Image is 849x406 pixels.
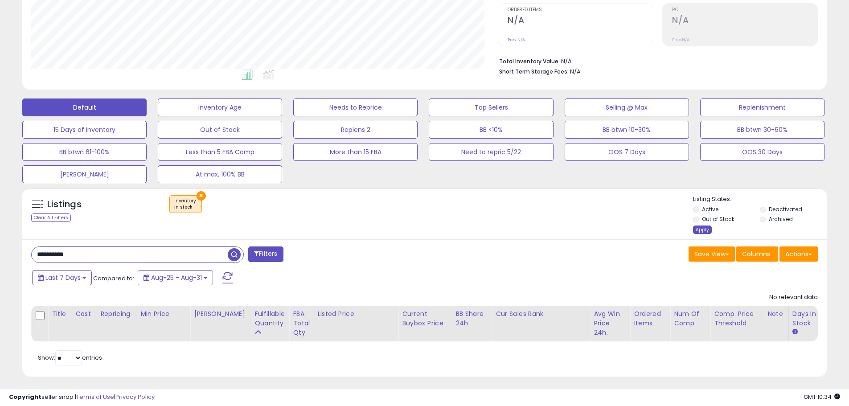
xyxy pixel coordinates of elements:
[293,98,418,116] button: Needs to Reprice
[689,246,735,262] button: Save View
[700,121,824,139] button: BB btwn 30-60%
[76,393,114,401] a: Terms of Use
[31,213,71,222] div: Clear All Filters
[672,8,817,12] span: ROI
[496,309,586,319] div: Cur Sales Rank
[93,274,134,283] span: Compared to:
[455,309,488,328] div: BB Share 24h.
[75,309,93,319] div: Cost
[693,226,712,234] div: Apply
[804,393,840,401] span: 2025-09-8 10:34 GMT
[742,250,770,258] span: Columns
[769,205,802,213] label: Deactivated
[293,143,418,161] button: More than 15 FBA
[22,98,147,116] button: Default
[293,121,418,139] button: Replens 2
[100,309,133,319] div: Repricing
[702,215,734,223] label: Out of Stock
[767,309,785,319] div: Note
[672,15,817,27] h2: N/A
[634,309,666,328] div: Ordered Items
[194,309,247,319] div: [PERSON_NAME]
[38,353,102,362] span: Show: entries
[158,143,282,161] button: Less than 5 FBA Comp
[22,121,147,139] button: 15 Days of Inventory
[499,55,811,66] li: N/A
[9,393,41,401] strong: Copyright
[565,98,689,116] button: Selling @ Max
[248,246,283,262] button: Filters
[674,309,706,328] div: Num of Comp.
[52,309,68,319] div: Title
[792,328,798,336] small: Days In Stock.
[45,273,81,282] span: Last 7 Days
[508,8,653,12] span: Ordered Items
[138,270,213,285] button: Aug-25 - Aug-31
[293,309,310,337] div: FBA Total Qty
[402,309,448,328] div: Current Buybox Price
[174,204,197,210] div: in stock
[9,393,155,402] div: seller snap | |
[429,143,553,161] button: Need to repric 5/22
[702,205,718,213] label: Active
[508,15,653,27] h2: N/A
[317,309,394,319] div: Listed Price
[736,246,778,262] button: Columns
[693,195,827,204] p: Listing States:
[429,98,553,116] button: Top Sellers
[151,273,202,282] span: Aug-25 - Aug-31
[158,165,282,183] button: At max, 100% BB
[254,309,285,328] div: Fulfillable Quantity
[115,393,155,401] a: Privacy Policy
[158,121,282,139] button: Out of Stock
[565,143,689,161] button: OOS 7 Days
[22,143,147,161] button: BB btwn 61-100%
[32,270,92,285] button: Last 7 Days
[499,57,560,65] b: Total Inventory Value:
[499,68,569,75] b: Short Term Storage Fees:
[140,309,186,319] div: Min Price
[769,293,818,302] div: No relevant data
[700,143,824,161] button: OOS 30 Days
[174,197,197,211] span: Inventory :
[714,309,760,328] div: Comp. Price Threshold
[429,121,553,139] button: BB <10%
[792,309,825,328] div: Days In Stock
[197,191,206,201] button: ×
[22,165,147,183] button: [PERSON_NAME]
[594,309,626,337] div: Avg Win Price 24h.
[508,37,525,42] small: Prev: N/A
[672,37,689,42] small: Prev: N/A
[700,98,824,116] button: Replenishment
[47,198,82,211] h5: Listings
[779,246,818,262] button: Actions
[570,67,581,76] span: N/A
[565,121,689,139] button: BB btwn 10-30%
[769,215,793,223] label: Archived
[158,98,282,116] button: Inventory Age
